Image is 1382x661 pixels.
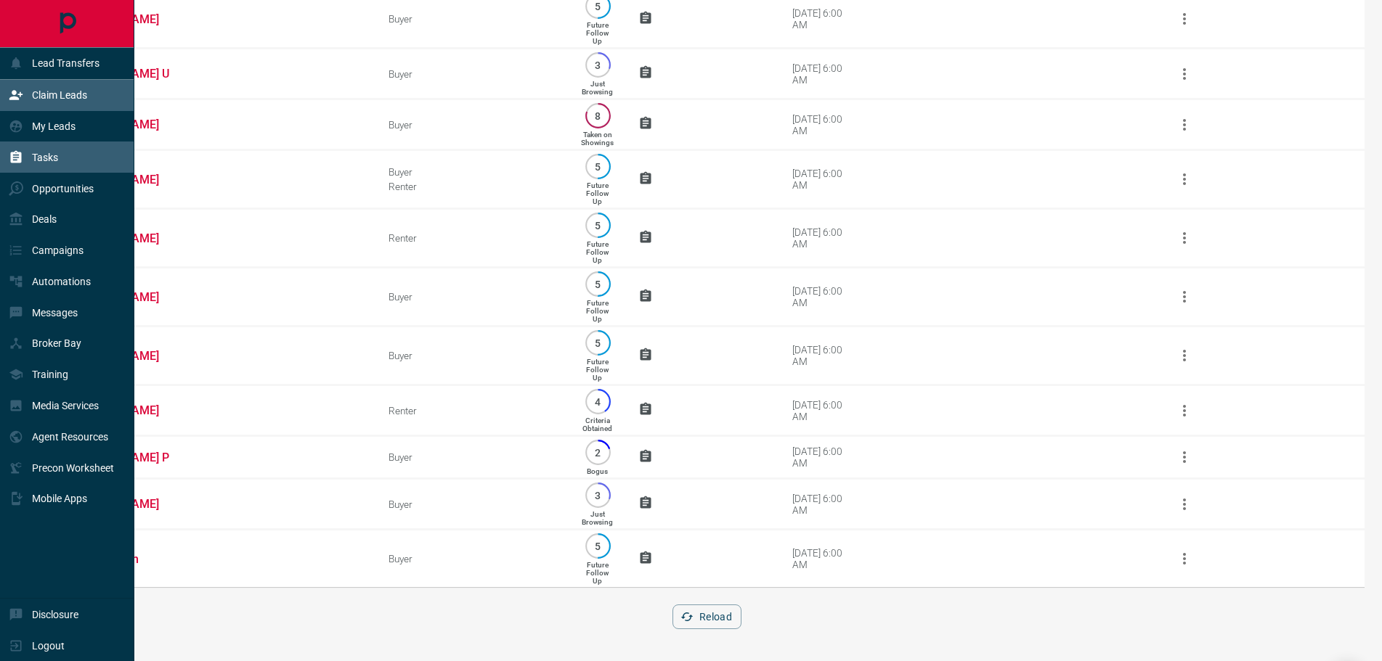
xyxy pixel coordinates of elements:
[389,181,557,192] div: Renter
[792,285,854,308] div: [DATE] 6:00 AM
[582,416,612,432] p: Criteria Obtained
[389,68,557,80] div: Buyer
[672,604,741,629] button: Reload
[389,498,557,510] div: Buyer
[792,226,854,250] div: [DATE] 6:00 AM
[792,62,854,86] div: [DATE] 6:00 AM
[792,399,854,422] div: [DATE] 6:00 AM
[581,131,614,147] p: Taken on Showings
[593,396,603,407] p: 4
[586,561,609,585] p: Future Follow Up
[792,547,854,570] div: [DATE] 6:00 AM
[593,59,603,70] p: 3
[792,446,854,469] div: [DATE] 6:00 AM
[389,166,557,178] div: Buyer
[389,13,557,25] div: Buyer
[593,447,603,458] p: 2
[586,299,609,323] p: Future Follow Up
[389,291,557,303] div: Buyer
[792,113,854,136] div: [DATE] 6:00 AM
[593,220,603,231] p: 5
[593,1,603,12] p: 5
[792,7,854,30] div: [DATE] 6:00 AM
[593,490,603,501] p: 3
[389,119,557,131] div: Buyer
[586,358,609,382] p: Future Follow Up
[389,232,557,244] div: Renter
[593,110,603,121] p: 8
[593,541,603,551] p: 5
[587,467,608,475] p: Bogus
[389,350,557,361] div: Buyer
[586,181,609,205] p: Future Follow Up
[593,279,603,290] p: 5
[792,168,854,191] div: [DATE] 6:00 AM
[593,161,603,172] p: 5
[792,493,854,516] div: [DATE] 6:00 AM
[792,344,854,367] div: [DATE] 6:00 AM
[586,240,609,264] p: Future Follow Up
[389,405,557,416] div: Renter
[586,21,609,45] p: Future Follow Up
[582,510,613,526] p: Just Browsing
[593,337,603,348] p: 5
[582,80,613,96] p: Just Browsing
[389,451,557,463] div: Buyer
[389,553,557,564] div: Buyer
